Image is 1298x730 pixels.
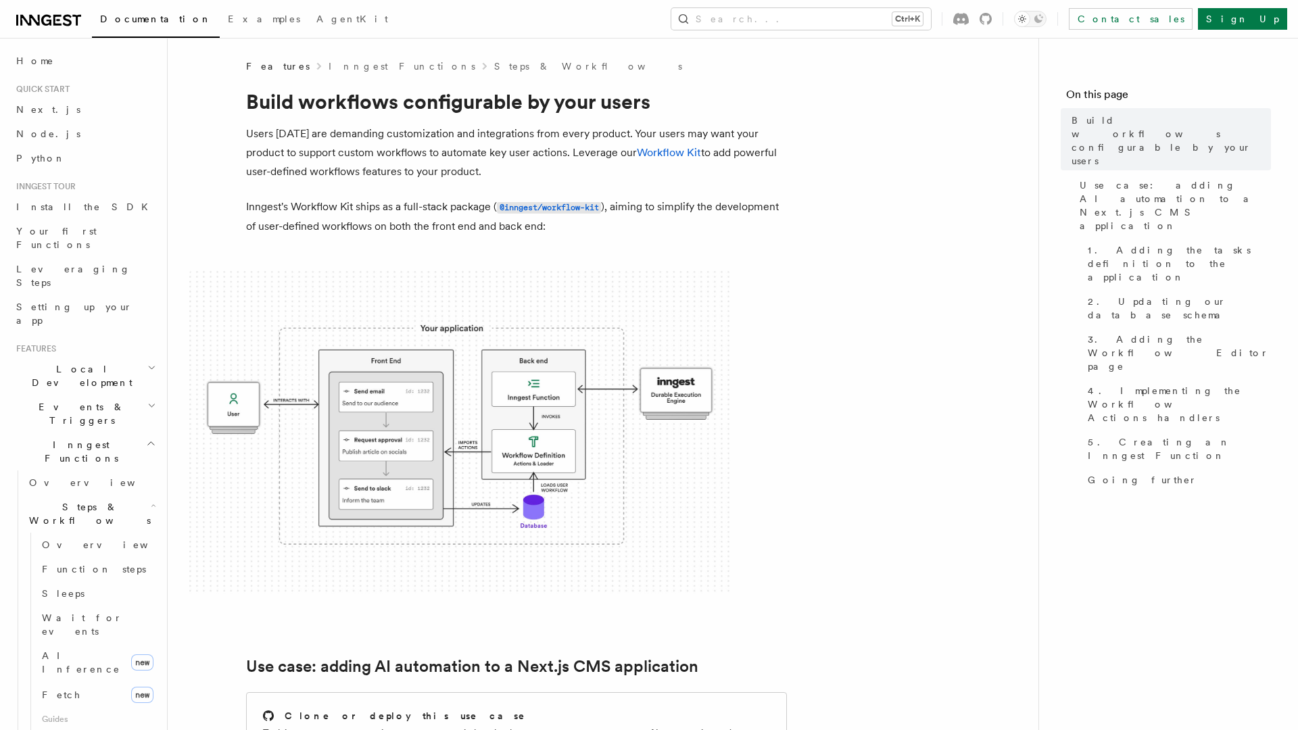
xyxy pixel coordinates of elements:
[1082,430,1271,468] a: 5. Creating an Inngest Function
[1088,384,1271,424] span: 4. Implementing the Workflow Actions handlers
[37,533,159,557] a: Overview
[246,89,787,114] h1: Build workflows configurable by your users
[42,539,181,550] span: Overview
[11,181,76,192] span: Inngest tour
[1069,8,1193,30] a: Contact sales
[246,657,698,676] a: Use case: adding AI automation to a Next.js CMS application
[1088,333,1271,373] span: 3. Adding the Workflow Editor page
[16,301,133,326] span: Setting up your app
[1082,379,1271,430] a: 4. Implementing the Workflow Actions handlers
[16,153,66,164] span: Python
[285,709,526,723] h2: Clone or deploy this use case
[308,4,396,36] a: AgentKit
[37,557,159,581] a: Function steps
[1072,114,1271,168] span: Build workflows configurable by your users
[11,146,159,170] a: Python
[1088,473,1197,487] span: Going further
[11,97,159,122] a: Next.js
[11,257,159,295] a: Leveraging Steps
[42,612,122,637] span: Wait for events
[37,681,159,708] a: Fetchnew
[11,295,159,333] a: Setting up your app
[671,8,931,30] button: Search...Ctrl+K
[11,438,146,465] span: Inngest Functions
[246,197,787,236] p: Inngest's Workflow Kit ships as a full-stack package ( ), aiming to simplify the development of u...
[29,477,168,488] span: Overview
[189,271,730,595] img: The Workflow Kit provides a Workflow Engine to compose workflow actions on the back end and a set...
[16,128,80,139] span: Node.js
[494,59,682,73] a: Steps & Workflows
[11,362,147,389] span: Local Development
[1082,238,1271,289] a: 1. Adding the tasks definition to the application
[1082,327,1271,379] a: 3. Adding the Workflow Editor page
[1074,173,1271,238] a: Use case: adding AI automation to a Next.js CMS application
[11,84,70,95] span: Quick start
[16,104,80,115] span: Next.js
[1082,468,1271,492] a: Going further
[1088,295,1271,322] span: 2. Updating our database schema
[497,202,601,214] code: @inngest/workflow-kit
[11,400,147,427] span: Events & Triggers
[100,14,212,24] span: Documentation
[11,49,159,73] a: Home
[329,59,475,73] a: Inngest Functions
[42,588,85,599] span: Sleeps
[42,689,81,700] span: Fetch
[1088,435,1271,462] span: 5. Creating an Inngest Function
[16,264,130,288] span: Leveraging Steps
[1198,8,1287,30] a: Sign Up
[497,200,601,213] a: @inngest/workflow-kit
[1066,87,1271,108] h4: On this page
[42,650,120,675] span: AI Inference
[11,343,56,354] span: Features
[637,146,701,159] a: Workflow Kit
[24,470,159,495] a: Overview
[131,654,153,671] span: new
[220,4,308,36] a: Examples
[42,564,146,575] span: Function steps
[228,14,300,24] span: Examples
[11,395,159,433] button: Events & Triggers
[1088,243,1271,284] span: 1. Adding the tasks definition to the application
[1014,11,1047,27] button: Toggle dark mode
[246,59,310,73] span: Features
[11,195,159,219] a: Install the SDK
[1080,178,1271,233] span: Use case: adding AI automation to a Next.js CMS application
[92,4,220,38] a: Documentation
[37,581,159,606] a: Sleeps
[16,201,156,212] span: Install the SDK
[37,708,159,730] span: Guides
[16,226,97,250] span: Your first Functions
[11,219,159,257] a: Your first Functions
[316,14,388,24] span: AgentKit
[131,687,153,703] span: new
[37,606,159,643] a: Wait for events
[1082,289,1271,327] a: 2. Updating our database schema
[11,357,159,395] button: Local Development
[11,433,159,470] button: Inngest Functions
[246,124,787,181] p: Users [DATE] are demanding customization and integrations from every product. Your users may want...
[1066,108,1271,173] a: Build workflows configurable by your users
[37,643,159,681] a: AI Inferencenew
[16,54,54,68] span: Home
[892,12,923,26] kbd: Ctrl+K
[24,495,159,533] button: Steps & Workflows
[11,122,159,146] a: Node.js
[24,500,151,527] span: Steps & Workflows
